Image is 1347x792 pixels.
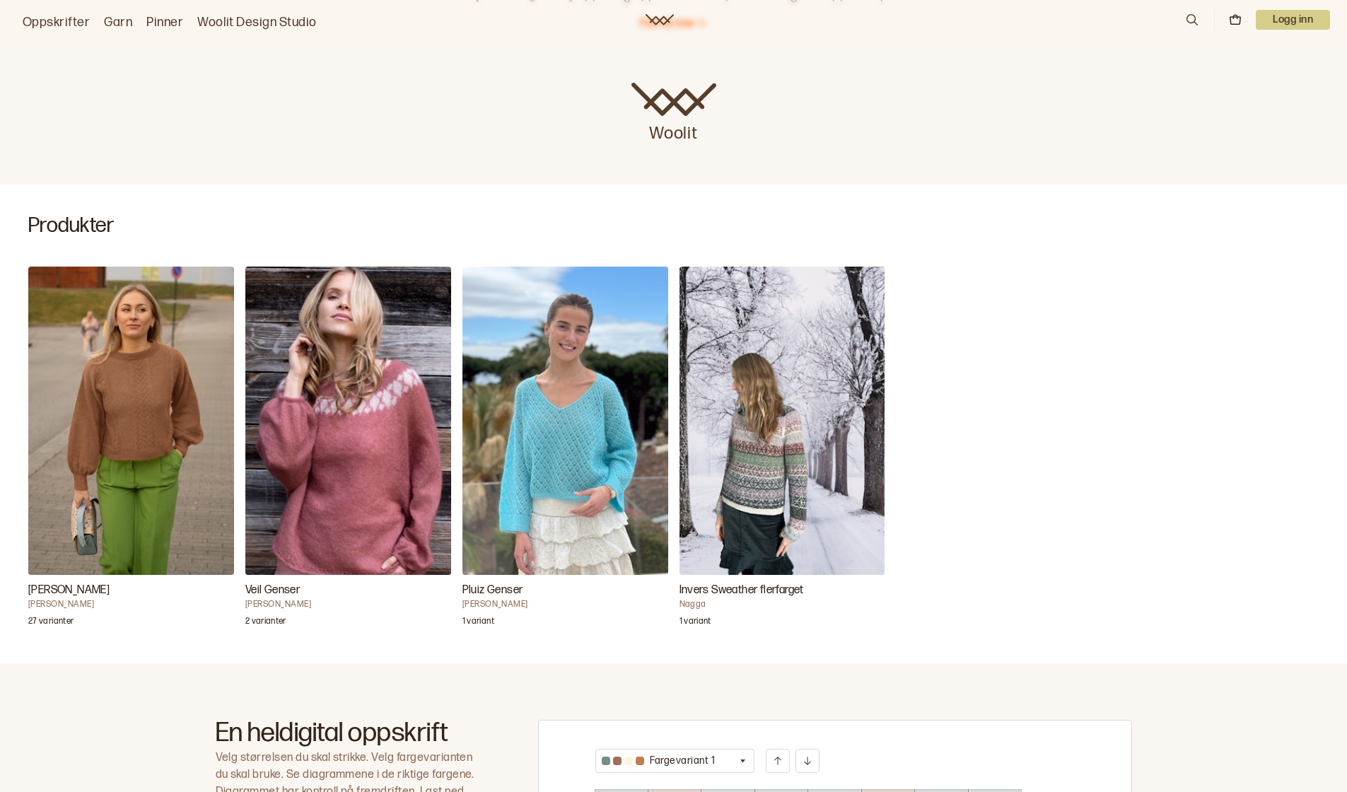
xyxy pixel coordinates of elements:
a: Annine genser [28,267,234,635]
h4: Nagga [680,599,885,610]
a: Woolit Design Studio [197,13,317,33]
a: Pinner [146,13,183,33]
h4: [PERSON_NAME] [462,599,668,610]
img: Brit Frafjord ØrstavikVeil Genser [245,267,451,575]
a: Woolit [646,14,674,25]
p: 27 varianter [28,616,74,630]
a: Woolit [631,83,716,145]
p: 1 variant [680,616,711,630]
p: 1 variant [462,616,494,630]
img: Woolit [631,83,716,117]
a: Pluiz Genser [462,267,668,635]
a: Invers Sweather flerfarget [680,267,885,635]
a: Veil Genser [245,267,451,635]
h3: [PERSON_NAME] [28,582,234,599]
img: NaggaInvers Sweather flerfarget [680,267,885,575]
p: Logg inn [1256,10,1330,30]
button: Fargevariant 1 [595,749,755,773]
h3: Invers Sweather flerfarget [680,582,885,599]
img: Ane Kydland ThomassenPluiz Genser [462,267,668,575]
h4: [PERSON_NAME] [28,599,234,610]
p: 2 varianter [245,616,286,630]
h3: Pluiz Genser [462,582,668,599]
a: Oppskrifter [23,13,90,33]
button: User dropdown [1256,10,1330,30]
a: Garn [104,13,132,33]
img: Mari Kalberg SkjævelandAnnine genser [28,267,234,575]
p: Fargevariant 1 [650,754,716,768]
p: Woolit [631,117,716,145]
h3: Veil Genser [245,582,451,599]
h2: En heldigital oppskrift [216,720,487,747]
h4: [PERSON_NAME] [245,599,451,610]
